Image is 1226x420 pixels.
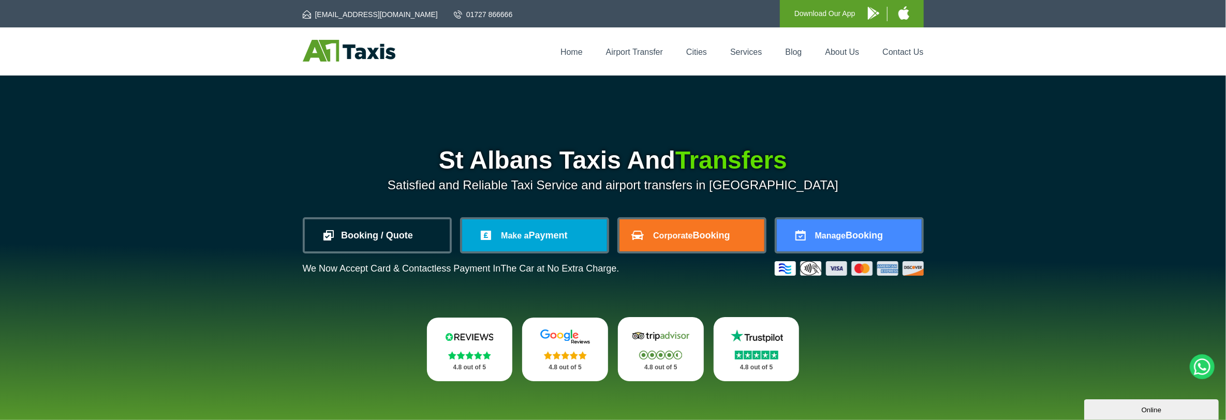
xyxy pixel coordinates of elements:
[868,7,879,20] img: A1 Taxis Android App
[500,263,619,274] span: The Car at No Extra Charge.
[501,231,528,240] span: Make a
[560,48,583,56] a: Home
[653,231,692,240] span: Corporate
[534,329,596,344] img: Google
[726,328,788,344] img: Trustpilot
[675,146,787,174] span: Transfers
[815,231,846,240] span: Manage
[454,9,513,20] a: 01727 866666
[303,178,924,192] p: Satisfied and Reliable Taxi Service and airport transfers in [GEOGRAPHIC_DATA]
[730,48,762,56] a: Services
[618,317,704,381] a: Tripadvisor Stars 4.8 out of 5
[544,351,587,359] img: Stars
[686,48,707,56] a: Cities
[522,318,608,381] a: Google Stars 4.8 out of 5
[725,361,788,374] p: 4.8 out of 5
[777,219,922,251] a: ManageBooking
[606,48,663,56] a: Airport Transfer
[794,7,855,20] p: Download Our App
[882,48,923,56] a: Contact Us
[735,351,778,359] img: Stars
[619,219,764,251] a: CorporateBooking
[1084,397,1221,420] iframe: chat widget
[534,361,597,374] p: 4.8 out of 5
[639,351,682,359] img: Stars
[303,9,438,20] a: [EMAIL_ADDRESS][DOMAIN_NAME]
[303,263,619,274] p: We Now Accept Card & Contactless Payment In
[448,351,491,359] img: Stars
[305,219,450,251] a: Booking / Quote
[629,361,692,374] p: 4.8 out of 5
[898,6,909,20] img: A1 Taxis iPhone App
[785,48,802,56] a: Blog
[303,40,395,62] img: A1 Taxis St Albans LTD
[303,148,924,173] h1: St Albans Taxis And
[462,219,607,251] a: Make aPayment
[438,361,501,374] p: 4.8 out of 5
[825,48,860,56] a: About Us
[438,329,500,344] img: Reviews.io
[714,317,800,381] a: Trustpilot Stars 4.8 out of 5
[775,261,924,276] img: Credit And Debit Cards
[427,318,513,381] a: Reviews.io Stars 4.8 out of 5
[630,328,692,344] img: Tripadvisor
